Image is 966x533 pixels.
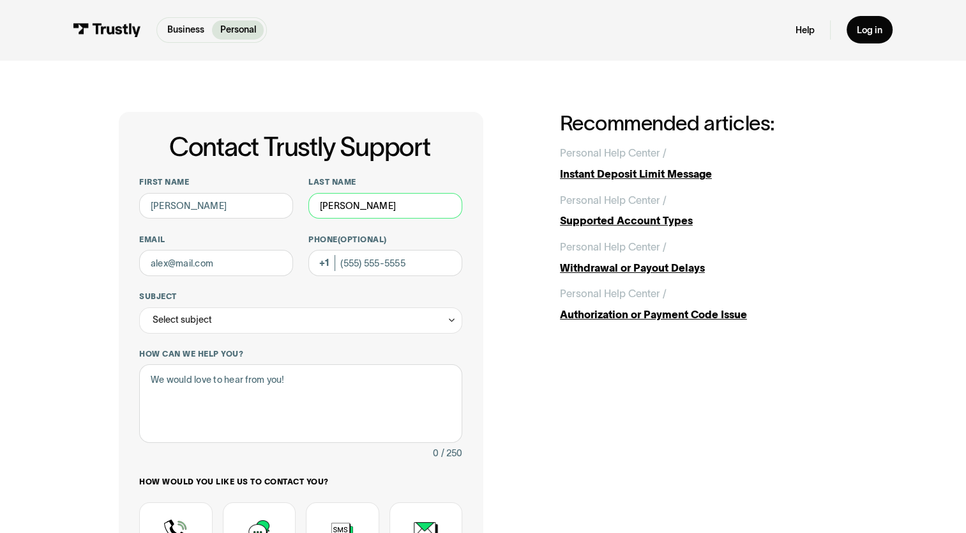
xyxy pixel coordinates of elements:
[560,192,667,208] div: Personal Help Center /
[137,133,462,162] h1: Contact Trustly Support
[139,349,462,359] label: How can we help you?
[560,192,847,229] a: Personal Help Center /Supported Account Types
[560,239,847,275] a: Personal Help Center /Withdrawal or Payout Delays
[139,291,462,302] label: Subject
[220,23,256,36] p: Personal
[560,112,847,135] h2: Recommended articles:
[308,193,462,219] input: Howard
[139,477,462,487] label: How would you like us to contact you?
[139,307,462,334] div: Select subject
[308,235,462,245] label: Phone
[560,286,667,301] div: Personal Help Center /
[153,312,212,327] div: Select subject
[796,24,815,36] a: Help
[338,235,387,243] span: (Optional)
[139,193,293,219] input: Alex
[73,23,141,37] img: Trustly Logo
[560,166,847,182] div: Instant Deposit Limit Message
[857,24,882,36] div: Log in
[441,445,462,461] div: / 250
[167,23,204,36] p: Business
[560,213,847,228] div: Supported Account Types
[212,20,263,40] a: Personal
[560,239,667,254] div: Personal Help Center /
[560,286,847,322] a: Personal Help Center /Authorization or Payment Code Issue
[560,307,847,322] div: Authorization or Payment Code Issue
[433,445,439,461] div: 0
[560,145,667,160] div: Personal Help Center /
[139,177,293,187] label: First name
[308,250,462,276] input: (555) 555-5555
[160,20,212,40] a: Business
[560,260,847,275] div: Withdrawal or Payout Delays
[308,177,462,187] label: Last name
[139,250,293,276] input: alex@mail.com
[560,145,847,182] a: Personal Help Center /Instant Deposit Limit Message
[139,235,293,245] label: Email
[847,16,893,43] a: Log in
